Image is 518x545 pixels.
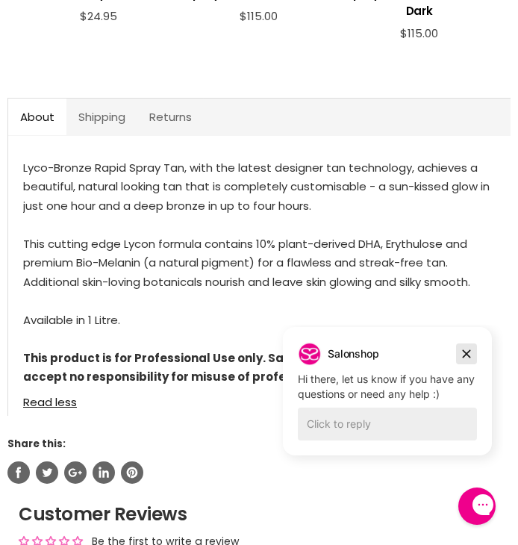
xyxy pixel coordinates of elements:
[8,99,66,135] a: About
[451,482,503,530] iframe: Gorgias live chat messenger
[66,99,137,135] a: Shipping
[23,158,496,387] div: Lyco-Bronze Rapid Spray Tan, with the latest designer tan technology, achieves a beautiful, natur...
[272,325,503,478] iframe: Gorgias live chat campaigns
[7,437,66,451] span: Share this:
[19,502,499,527] h2: Customer Reviews
[80,8,117,24] span: $24.95
[400,25,438,41] span: $115.00
[7,437,511,484] aside: Share this:
[240,8,278,24] span: $115.00
[23,350,478,385] strong: This product is for Professional Use only. SalonShop and the manufacturers accept no responsibili...
[137,99,204,135] a: Returns
[23,387,496,408] a: Read less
